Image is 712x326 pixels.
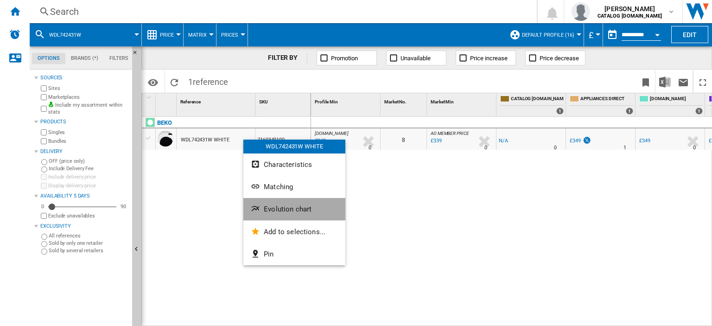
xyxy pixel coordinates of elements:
[264,183,293,191] span: Matching
[264,250,273,258] span: Pin
[243,176,345,198] button: Matching
[243,243,345,265] button: Pin...
[243,198,345,220] button: Evolution chart
[264,160,312,169] span: Characteristics
[243,140,345,153] div: WDL742431W WHITE
[243,153,345,176] button: Characteristics
[264,228,325,236] span: Add to selections...
[243,221,345,243] button: Add to selections...
[264,205,311,213] span: Evolution chart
